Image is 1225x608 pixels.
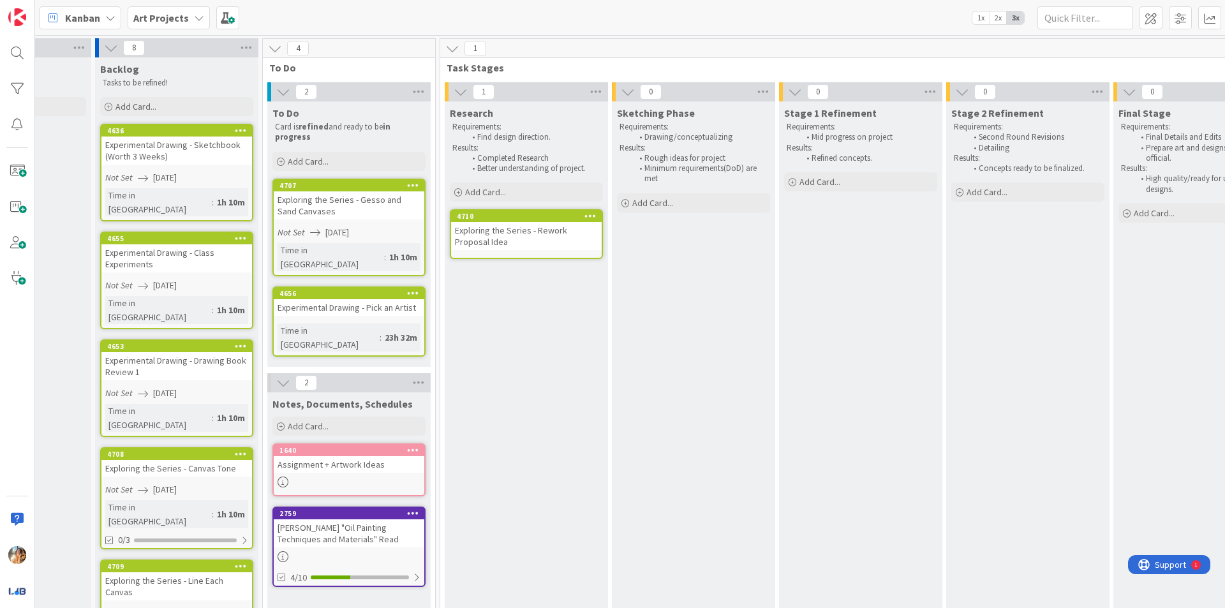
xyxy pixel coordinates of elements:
[272,179,426,276] a: 4707Exploring the Series - Gesso and Sand CanvasesNot Set[DATE]Time in [GEOGRAPHIC_DATA]:1h 10m
[617,107,695,119] span: Sketching Phase
[288,420,329,432] span: Add Card...
[105,484,133,495] i: Not Set
[287,41,309,56] span: 4
[325,226,349,239] span: [DATE]
[457,212,602,221] div: 4710
[107,450,252,459] div: 4708
[274,180,424,191] div: 4707
[105,296,212,324] div: Time in [GEOGRAPHIC_DATA]
[105,172,133,183] i: Not Set
[65,10,100,26] span: Kanban
[464,41,486,56] span: 1
[105,387,133,399] i: Not Set
[153,483,177,496] span: [DATE]
[107,126,252,135] div: 4636
[133,11,189,24] b: Art Projects
[212,411,214,425] span: :
[101,460,252,477] div: Exploring the Series - Canvas Tone
[452,143,600,153] p: Results:
[100,447,253,549] a: 4708Exploring the Series - Canvas ToneNot Set[DATE]Time in [GEOGRAPHIC_DATA]:1h 10m0/3
[279,446,424,455] div: 1640
[274,180,424,219] div: 4707Exploring the Series - Gesso and Sand Canvases
[153,171,177,184] span: [DATE]
[107,234,252,243] div: 4655
[272,443,426,496] a: 1640Assignment + Artwork Ideas
[640,84,662,100] span: 0
[123,40,145,56] span: 8
[299,121,329,132] strong: refined
[8,546,26,564] img: JF
[275,122,423,143] p: Card is and ready to be
[1007,11,1024,24] span: 3x
[100,339,253,437] a: 4653Experimental Drawing - Drawing Book Review 1Not Set[DATE]Time in [GEOGRAPHIC_DATA]:1h 10m
[288,156,329,167] span: Add Card...
[214,507,248,521] div: 1h 10m
[807,84,829,100] span: 0
[451,222,602,250] div: Exploring the Series - Rework Proposal Idea
[66,5,70,15] div: 1
[787,143,935,153] p: Results:
[107,342,252,351] div: 4653
[1134,207,1175,219] span: Add Card...
[272,286,426,357] a: 4656Experimental Drawing - Pick an ArtistTime in [GEOGRAPHIC_DATA]:23h 32m
[632,153,768,163] li: Rough ideas for project
[632,197,673,209] span: Add Card...
[101,233,252,272] div: 4655Experimental Drawing - Class Experiments
[452,122,600,132] p: Requirements:
[8,8,26,26] img: Visit kanbanzone.com
[799,153,935,163] li: Refined concepts.
[295,84,317,100] span: 2
[465,186,506,198] span: Add Card...
[1037,6,1133,29] input: Quick Filter...
[153,279,177,292] span: [DATE]
[954,153,1102,163] p: Results:
[107,562,252,571] div: 4709
[101,561,252,600] div: 4709Exploring the Series - Line Each Canvas
[214,411,248,425] div: 1h 10m
[787,122,935,132] p: Requirements:
[295,375,317,390] span: 2
[278,243,384,271] div: Time in [GEOGRAPHIC_DATA]
[115,101,156,112] span: Add Card...
[153,387,177,400] span: [DATE]
[103,78,251,88] p: Tasks to be refined!
[632,163,768,184] li: Minimum requirements(DoD) are met
[274,299,424,316] div: Experimental Drawing - Pick an Artist
[101,341,252,380] div: 4653Experimental Drawing - Drawing Book Review 1
[1141,84,1163,100] span: 0
[382,330,420,345] div: 23h 32m
[101,244,252,272] div: Experimental Drawing - Class Experiments
[101,125,252,165] div: 4636Experimental Drawing - Sketchbook (Worth 3 Weeks)
[105,500,212,528] div: Time in [GEOGRAPHIC_DATA]
[101,572,252,600] div: Exploring the Series - Line Each Canvas
[451,211,602,250] div: 4710Exploring the Series - Rework Proposal Idea
[465,153,601,163] li: Completed Research
[384,250,386,264] span: :
[967,132,1102,142] li: Second Round Revisions
[967,143,1102,153] li: Detailing
[967,186,1007,198] span: Add Card...
[279,509,424,518] div: 2759
[269,61,419,74] span: To Do
[105,188,212,216] div: Time in [GEOGRAPHIC_DATA]
[101,137,252,165] div: Experimental Drawing - Sketchbook (Worth 3 Weeks)
[632,132,768,142] li: Drawing/conceptualizing
[620,143,768,153] p: Results:
[101,352,252,380] div: Experimental Drawing - Drawing Book Review 1
[101,125,252,137] div: 4636
[275,121,392,142] strong: in progress
[101,449,252,460] div: 4708
[967,163,1102,174] li: Concepts ready to be finalized.
[278,323,380,352] div: Time in [GEOGRAPHIC_DATA]
[990,11,1007,24] span: 2x
[100,63,139,75] span: Backlog
[274,445,424,456] div: 1640
[784,107,877,119] span: Stage 1 Refinement
[274,288,424,299] div: 4656
[101,561,252,572] div: 4709
[105,404,212,432] div: Time in [GEOGRAPHIC_DATA]
[274,508,424,519] div: 2759
[105,279,133,291] i: Not Set
[278,226,305,238] i: Not Set
[101,449,252,477] div: 4708Exploring the Series - Canvas Tone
